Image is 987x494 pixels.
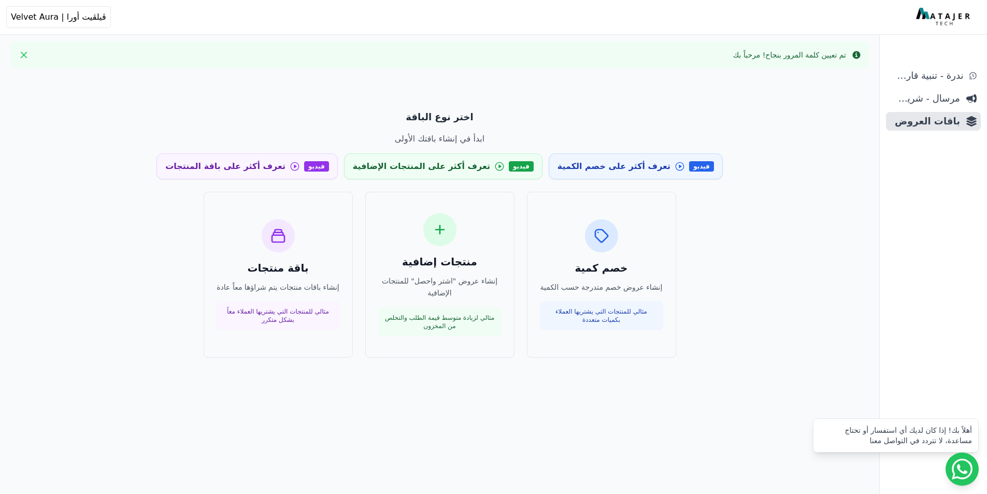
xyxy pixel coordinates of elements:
a: فيديو تعرف أكثر على خصم الكمية [549,153,723,179]
p: مثالي للمنتجات التي يشتريها العملاء بكميات متعددة [546,307,657,324]
span: تعرف أكثر على باقة المنتجات [165,160,285,173]
span: فيديو [509,161,534,172]
p: إنشاء عروض خصم متدرجة حسب الكمية [540,281,663,293]
p: إنشاء باقات منتجات يتم شراؤها معاً عادة [217,281,340,293]
p: مثالي لزيادة متوسط قيمة الطلب والتخلص من المخزون [384,314,495,330]
button: ڤيلڤيت أورا | Velvet Aura [6,6,111,28]
p: مثالي للمنتجات التي يشتريها العملاء معاً بشكل متكرر [223,307,334,324]
div: أهلاً بك! إذا كان لديك أي استفسار أو تحتاج مساعدة، لا تتردد في التواصل معنا [820,425,972,446]
span: مرسال - شريط دعاية [890,91,960,106]
span: تعرف أكثر على المنتجات الإضافية [353,160,490,173]
a: فيديو تعرف أكثر على باقة المنتجات [156,153,338,179]
span: فيديو [689,161,714,172]
h3: منتجات إضافية [378,255,502,269]
a: فيديو تعرف أكثر على المنتجات الإضافية [344,153,542,179]
span: فيديو [304,161,329,172]
span: ندرة - تنبية قارب علي النفاذ [890,68,963,83]
h3: باقة منتجات [217,261,340,275]
p: إنشاء عروض "اشتر واحصل" للمنتجات الإضافية [378,275,502,299]
span: باقات العروض [890,114,960,129]
button: Close [16,47,32,63]
span: ڤيلڤيت أورا | Velvet Aura [11,11,106,23]
p: ابدأ في إنشاء باقتك الأولى [96,133,784,145]
span: تعرف أكثر على خصم الكمية [557,160,670,173]
p: اختر نوع الباقة [96,110,784,124]
div: تم تعيين كلمة المرور بنجاح! مرحباً بك [733,50,846,60]
img: MatajerTech Logo [916,8,972,26]
h3: خصم كمية [540,261,663,275]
